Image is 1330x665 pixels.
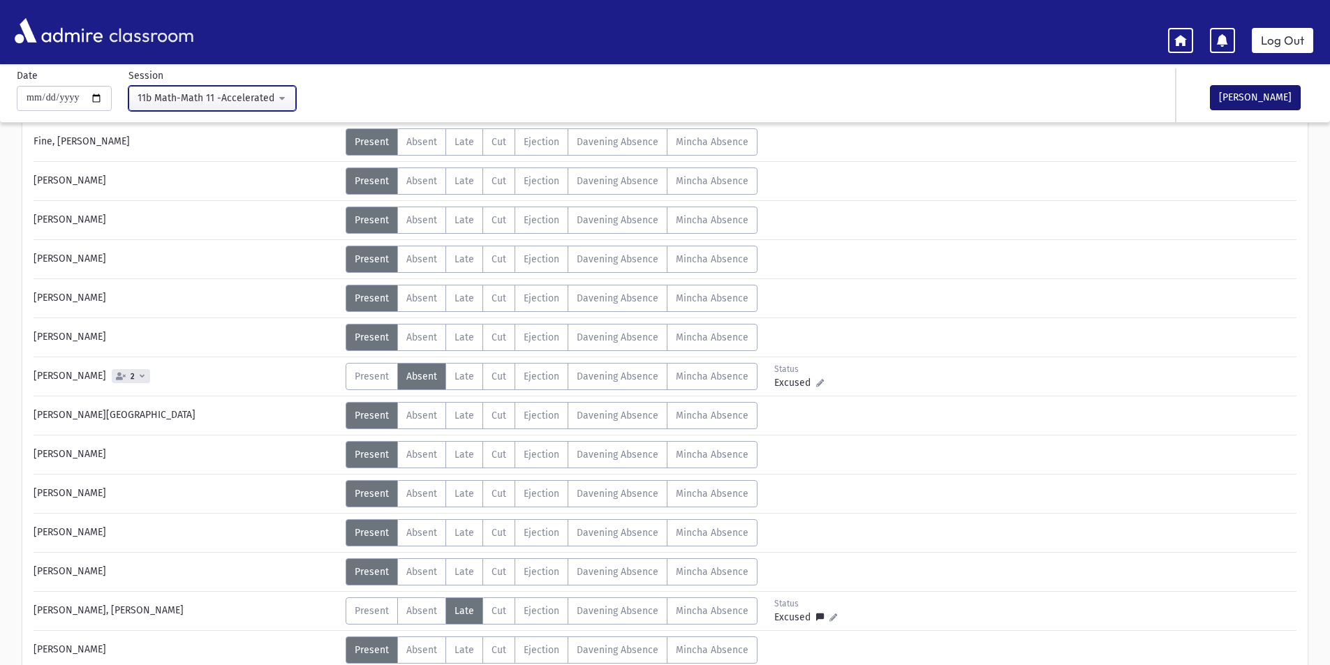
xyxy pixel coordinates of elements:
span: Mincha Absence [676,253,748,265]
div: [PERSON_NAME] [27,636,346,664]
span: Davening Absence [577,253,658,265]
span: Mincha Absence [676,214,748,226]
span: Absent [406,644,437,656]
span: Absent [406,527,437,539]
span: Late [455,292,474,304]
span: Ejection [524,214,559,226]
div: [PERSON_NAME], [PERSON_NAME] [27,597,346,625]
span: Cut [492,371,506,382]
span: Absent [406,292,437,304]
span: Late [455,644,474,656]
span: Late [455,214,474,226]
div: [PERSON_NAME] [27,519,346,546]
div: [PERSON_NAME] [27,363,346,390]
span: Absent [406,371,437,382]
span: Mincha Absence [676,410,748,421]
span: Present [355,175,389,187]
span: Cut [492,136,506,148]
div: Status [774,597,837,610]
span: 2 [128,372,138,381]
span: Davening Absence [577,175,658,187]
span: classroom [106,13,194,50]
span: Absent [406,410,437,421]
img: AdmirePro [11,15,106,47]
span: Cut [492,488,506,500]
span: Davening Absence [577,410,658,421]
span: Davening Absence [577,331,658,343]
span: Cut [492,292,506,304]
span: Present [355,253,389,265]
span: Mincha Absence [676,605,748,617]
label: Session [128,68,163,83]
button: 11b Math-Math 11 -Accelerated Algebra II(12:23PM-1:06PM) [128,86,296,111]
div: AttTypes [346,558,758,585]
span: Late [455,449,474,461]
div: AttTypes [346,363,758,390]
span: Davening Absence [577,371,658,382]
div: [PERSON_NAME] [27,480,346,507]
div: Status [774,363,836,375]
span: Late [455,410,474,421]
span: Mincha Absence [676,292,748,304]
span: Cut [492,644,506,656]
div: [PERSON_NAME] [27,207,346,234]
span: Mincha Absence [676,331,748,343]
span: Late [455,331,474,343]
div: AttTypes [346,597,758,625]
span: Mincha Absence [676,449,748,461]
div: [PERSON_NAME] [27,167,346,195]
span: Ejection [524,605,559,617]
span: Davening Absence [577,605,658,617]
span: Davening Absence [577,488,658,500]
button: [PERSON_NAME] [1210,85,1301,110]
span: Ejection [524,488,559,500]
div: AttTypes [346,285,758,312]
span: Late [455,527,474,539]
span: Mincha Absence [676,136,748,148]
label: Date [17,68,38,83]
span: Davening Absence [577,449,658,461]
div: [PERSON_NAME] [27,246,346,273]
div: [PERSON_NAME] [27,441,346,468]
span: Late [455,566,474,578]
span: Late [455,175,474,187]
div: AttTypes [346,128,758,156]
div: AttTypes [346,480,758,507]
span: Ejection [524,371,559,382]
span: Davening Absence [577,214,658,226]
span: Davening Absence [577,527,658,539]
span: Absent [406,175,437,187]
span: Ejection [524,253,559,265]
span: Mincha Absence [676,527,748,539]
span: Late [455,488,474,500]
span: Ejection [524,449,559,461]
span: Ejection [524,410,559,421]
span: Present [355,488,389,500]
a: Log Out [1252,28,1313,53]
span: Cut [492,449,506,461]
span: Davening Absence [577,136,658,148]
div: AttTypes [346,402,758,429]
span: Cut [492,605,506,617]
span: Cut [492,566,506,578]
span: Ejection [524,292,559,304]
span: Present [355,136,389,148]
span: Late [455,136,474,148]
span: Late [455,605,474,617]
span: Present [355,605,389,617]
span: Cut [492,410,506,421]
div: AttTypes [346,246,758,273]
span: Ejection [524,175,559,187]
span: Cut [492,253,506,265]
span: Absent [406,605,437,617]
span: Present [355,214,389,226]
div: [PERSON_NAME] [27,285,346,312]
span: Present [355,371,389,382]
span: Late [455,371,474,382]
div: [PERSON_NAME] [27,324,346,351]
span: Absent [406,488,437,500]
div: [PERSON_NAME] [27,558,346,585]
div: AttTypes [346,636,758,664]
span: Mincha Absence [676,175,748,187]
span: Ejection [524,136,559,148]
